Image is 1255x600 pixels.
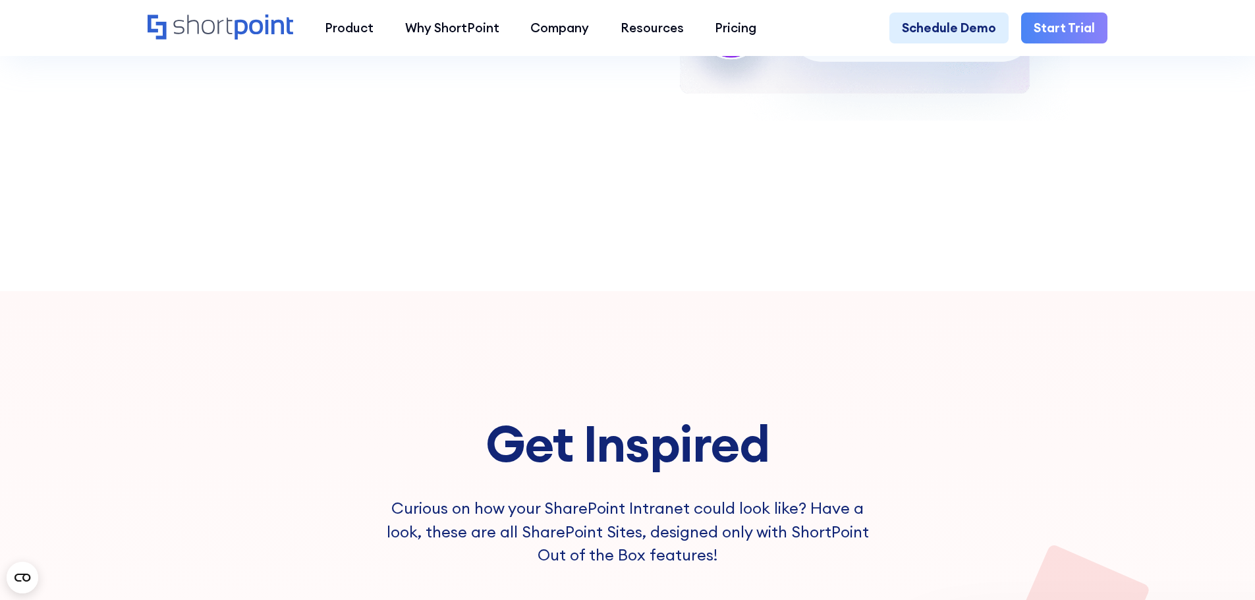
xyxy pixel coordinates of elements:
[605,13,700,44] a: Resources
[405,18,499,38] div: Why ShortPoint
[889,13,1009,44] a: Schedule Demo
[309,13,389,44] a: Product
[1018,447,1255,600] iframe: Chat Widget
[515,13,605,44] a: Company
[94,416,1161,472] span: Get Inspired
[148,14,293,41] a: Home
[1021,13,1107,44] a: Start Trial
[325,18,374,38] div: Product
[715,18,756,38] div: Pricing
[621,18,684,38] div: Resources
[700,13,773,44] a: Pricing
[530,18,589,38] div: Company
[389,13,515,44] a: Why ShortPoint
[379,497,875,567] p: Curious on how your SharePoint Intranet could look like? Have a look, these are all SharePoint Si...
[7,562,38,593] button: Open CMP widget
